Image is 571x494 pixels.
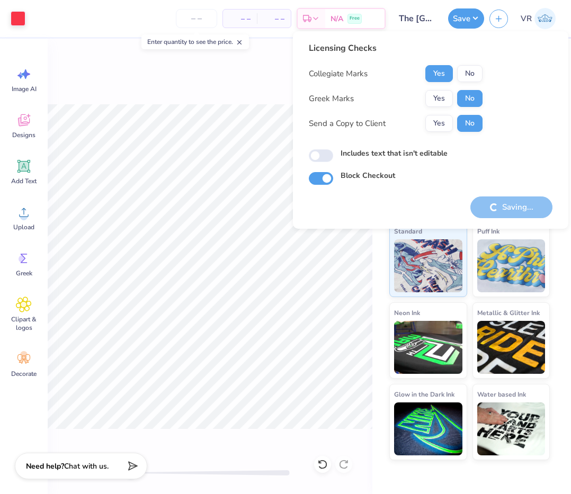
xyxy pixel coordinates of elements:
button: No [457,115,483,132]
button: No [457,90,483,107]
img: Val Rhey Lodueta [534,8,556,29]
span: Add Text [11,177,37,185]
div: Enter quantity to see the price. [141,34,249,49]
div: Greek Marks [309,93,354,105]
img: Water based Ink [477,402,546,455]
strong: Need help? [26,461,64,471]
span: – – [263,13,284,24]
div: Licensing Checks [309,42,483,55]
button: No [457,65,483,82]
button: Yes [425,65,453,82]
img: Puff Ink [477,239,546,292]
div: Collegiate Marks [309,68,368,80]
label: Block Checkout [341,170,395,181]
img: Standard [394,239,462,292]
span: Metallic & Glitter Ink [477,307,540,318]
span: Glow in the Dark Ink [394,389,454,400]
span: Greek [16,269,32,277]
span: – – [229,13,251,24]
span: Image AI [12,85,37,93]
span: Water based Ink [477,389,526,400]
button: Yes [425,90,453,107]
span: Upload [13,223,34,231]
div: Send a Copy to Client [309,118,386,130]
input: Untitled Design [391,8,443,29]
span: Designs [12,131,35,139]
span: Standard [394,226,422,237]
a: VR [516,8,560,29]
span: Puff Ink [477,226,499,237]
img: Metallic & Glitter Ink [477,321,546,374]
span: Chat with us. [64,461,109,471]
span: Neon Ink [394,307,420,318]
label: Includes text that isn't editable [341,148,448,159]
span: Free [350,15,360,22]
input: – – [176,9,217,28]
span: N/A [331,13,343,24]
span: VR [521,13,532,25]
button: Yes [425,115,453,132]
span: Decorate [11,370,37,378]
img: Neon Ink [394,321,462,374]
img: Glow in the Dark Ink [394,402,462,455]
button: Save [448,8,484,29]
span: Clipart & logos [6,315,41,332]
